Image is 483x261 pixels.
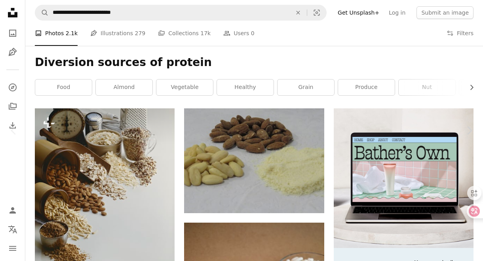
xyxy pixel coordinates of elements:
[416,6,473,19] button: Submit an image
[289,5,307,20] button: Clear
[338,79,395,95] a: produce
[135,29,146,38] span: 279
[384,6,410,19] a: Log in
[156,79,213,95] a: vegetable
[223,21,255,46] a: Users 0
[184,108,324,213] img: a pile of nuts next to a pile of rice
[35,5,49,20] button: Search Unsplash
[307,5,326,20] button: Visual search
[447,21,473,46] button: Filters
[90,21,145,46] a: Illustrations 279
[35,195,175,202] a: a table topped with lots of different types of food
[5,25,21,41] a: Photos
[399,79,455,95] a: nut
[35,55,473,70] h1: Diversion sources of protein
[464,79,473,95] button: scroll list to the right
[158,21,211,46] a: Collections 17k
[35,79,92,95] a: food
[455,93,483,168] a: Next
[5,202,21,218] a: Log in / Sign up
[5,240,21,256] button: Menu
[251,29,255,38] span: 0
[5,221,21,237] button: Language
[334,108,473,248] img: file-1707883121023-8e3502977149image
[333,6,384,19] a: Get Unsplash+
[184,157,324,164] a: a pile of nuts next to a pile of rice
[5,44,21,60] a: Illustrations
[278,79,334,95] a: grain
[217,79,274,95] a: healthy
[96,79,152,95] a: almond
[200,29,211,38] span: 17k
[35,5,327,21] form: Find visuals sitewide
[5,79,21,95] a: Explore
